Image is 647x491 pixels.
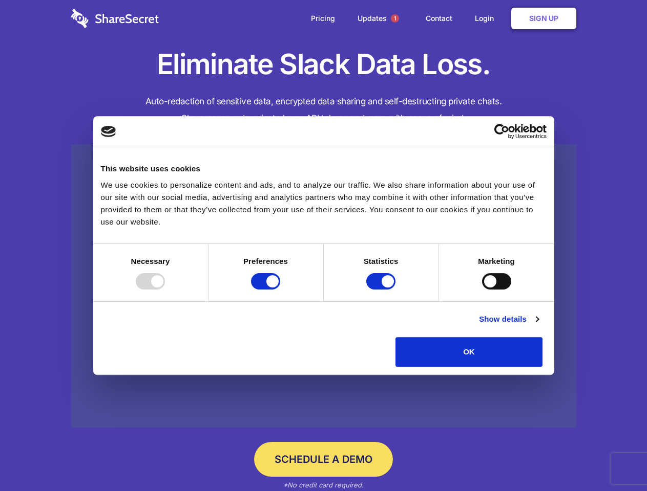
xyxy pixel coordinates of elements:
button: OK [395,337,542,367]
a: Usercentrics Cookiebot - opens in a new window [457,124,547,139]
img: logo [101,126,116,137]
strong: Necessary [131,257,170,265]
img: logo-wordmark-white-trans-d4663122ce5f474addd5e946df7df03e33cb6a1c49d2221995e7729f52c070b2.svg [71,9,159,28]
a: Schedule a Demo [254,442,393,477]
a: Pricing [301,3,345,34]
div: We use cookies to personalize content and ads, and to analyze our traffic. We also share informat... [101,179,547,228]
h1: Eliminate Slack Data Loss. [71,46,576,83]
a: Wistia video thumbnail [71,144,576,428]
strong: Preferences [243,257,288,265]
strong: Marketing [478,257,515,265]
a: Login [465,3,509,34]
a: Contact [415,3,463,34]
div: This website uses cookies [101,163,547,175]
a: Show details [479,313,538,325]
strong: Statistics [364,257,399,265]
span: 1 [391,14,399,23]
h4: Auto-redaction of sensitive data, encrypted data sharing and self-destructing private chats. Shar... [71,93,576,127]
a: Sign Up [511,8,576,29]
em: *No credit card required. [283,481,364,489]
